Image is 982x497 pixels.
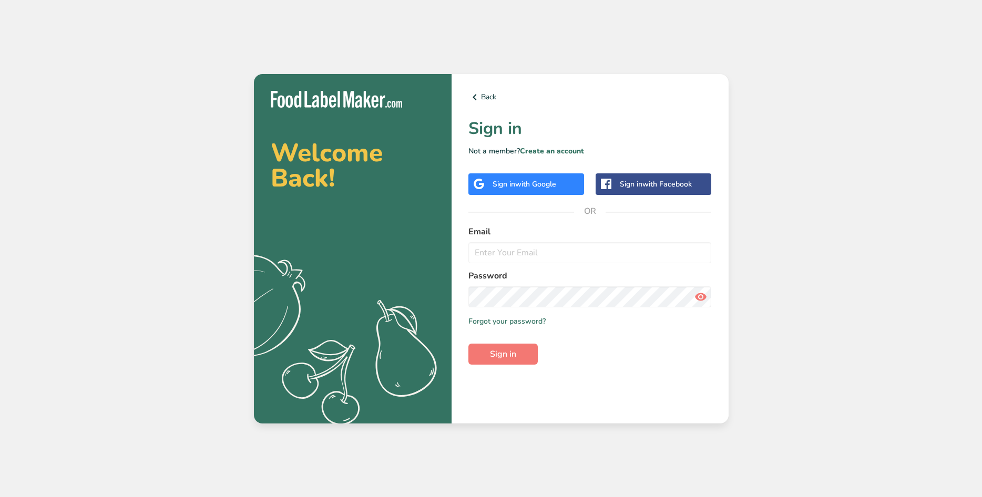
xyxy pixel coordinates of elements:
img: Food Label Maker [271,91,402,108]
span: with Facebook [642,179,692,189]
label: Password [468,270,712,282]
button: Sign in [468,344,538,365]
a: Create an account [520,146,584,156]
input: Enter Your Email [468,242,712,263]
label: Email [468,225,712,238]
div: Sign in [493,179,556,190]
h1: Sign in [468,116,712,141]
span: with Google [515,179,556,189]
a: Back [468,91,712,103]
span: OR [574,195,606,227]
p: Not a member? [468,146,712,157]
a: Forgot your password? [468,316,546,327]
h2: Welcome Back! [271,140,435,191]
span: Sign in [490,348,516,360]
div: Sign in [620,179,692,190]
